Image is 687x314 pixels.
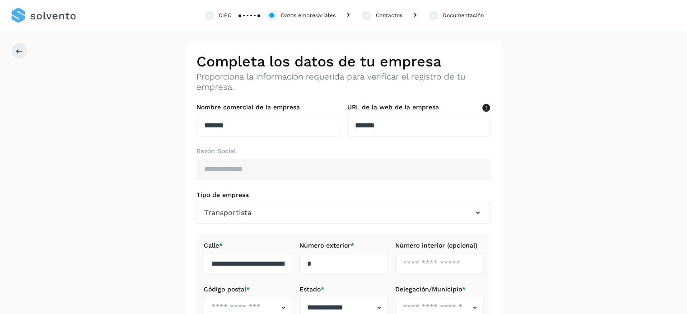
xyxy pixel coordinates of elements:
label: Número interior (opcional) [395,242,484,249]
div: Contactos [376,11,402,19]
div: CIEC [219,11,231,19]
p: Proporciona la información requerida para verificar el registro de tu empresa. [196,72,491,93]
span: Transportista [204,207,252,218]
label: Número exterior [299,242,388,249]
label: Tipo de empresa [196,191,491,199]
div: Documentación [443,11,484,19]
label: Razón Social [196,147,491,155]
label: Delegación/Municipio [395,286,484,293]
label: Nombre comercial de la empresa [196,103,340,111]
label: Código postal [204,286,292,293]
label: Estado [299,286,388,293]
label: URL de la web de la empresa [347,103,491,111]
label: Calle [204,242,292,249]
div: Datos empresariales [281,11,336,19]
h2: Completa los datos de tu empresa [196,53,491,70]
